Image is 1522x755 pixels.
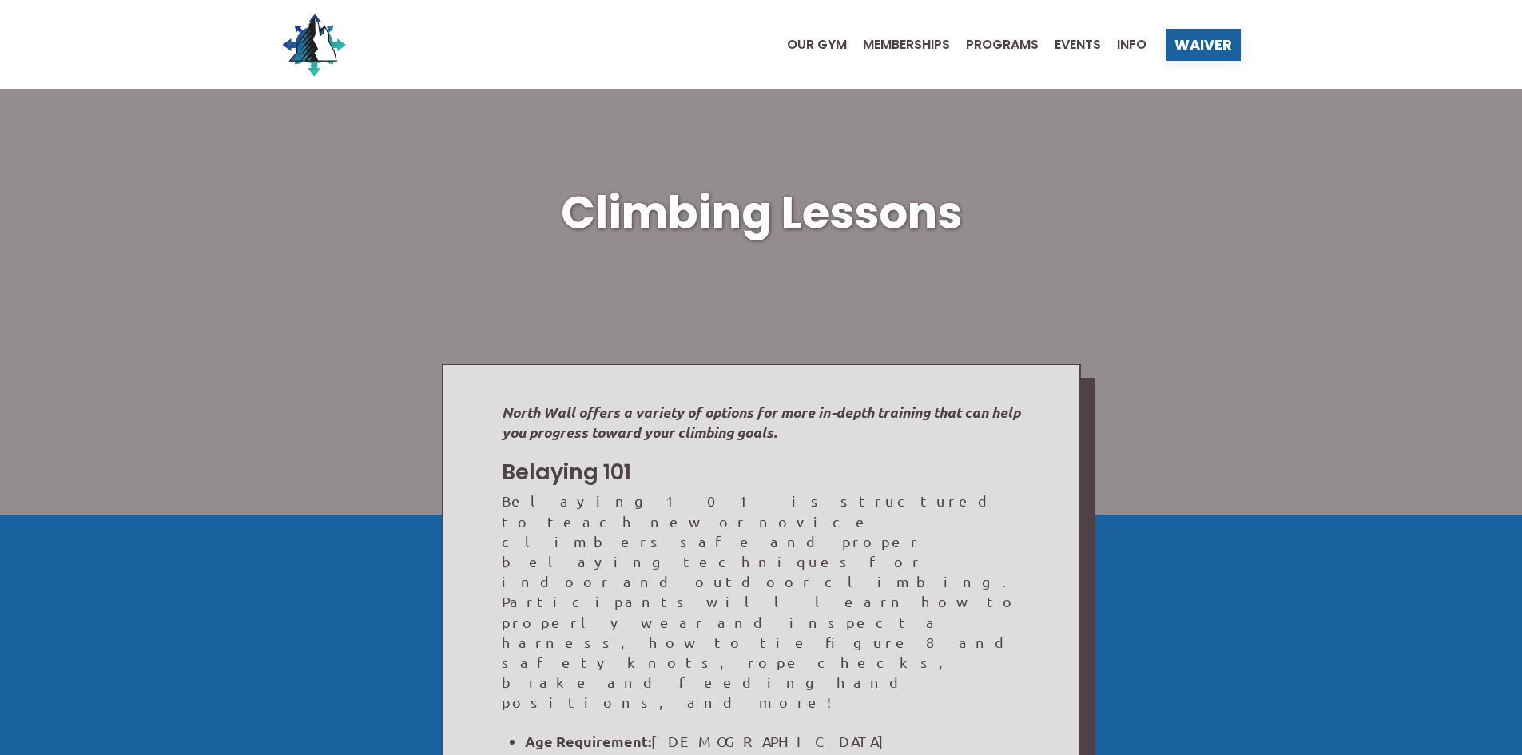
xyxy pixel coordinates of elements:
[847,38,950,51] a: Memberships
[282,13,346,77] img: North Wall Logo
[1055,38,1101,51] span: Events
[966,38,1039,51] span: Programs
[1039,38,1101,51] a: Events
[863,38,950,51] span: Memberships
[771,38,847,51] a: Our Gym
[950,38,1039,51] a: Programs
[502,491,1021,712] p: Belaying 101 is structured to teach new or novice climbers safe and proper belaying techniques fo...
[525,731,1020,751] li: [DEMOGRAPHIC_DATA] ​
[1101,38,1146,51] a: Info
[787,38,847,51] span: Our Gym
[1174,38,1232,52] span: Waiver
[1166,29,1241,61] a: Waiver
[525,732,651,750] strong: Age Requirement:
[1117,38,1146,51] span: Info
[502,457,1021,487] h2: Belaying 101
[502,403,1020,442] strong: North Wall offers a variety of options for more in-depth training that can help you progress towa...
[282,182,1241,245] h1: Climbing Lessons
